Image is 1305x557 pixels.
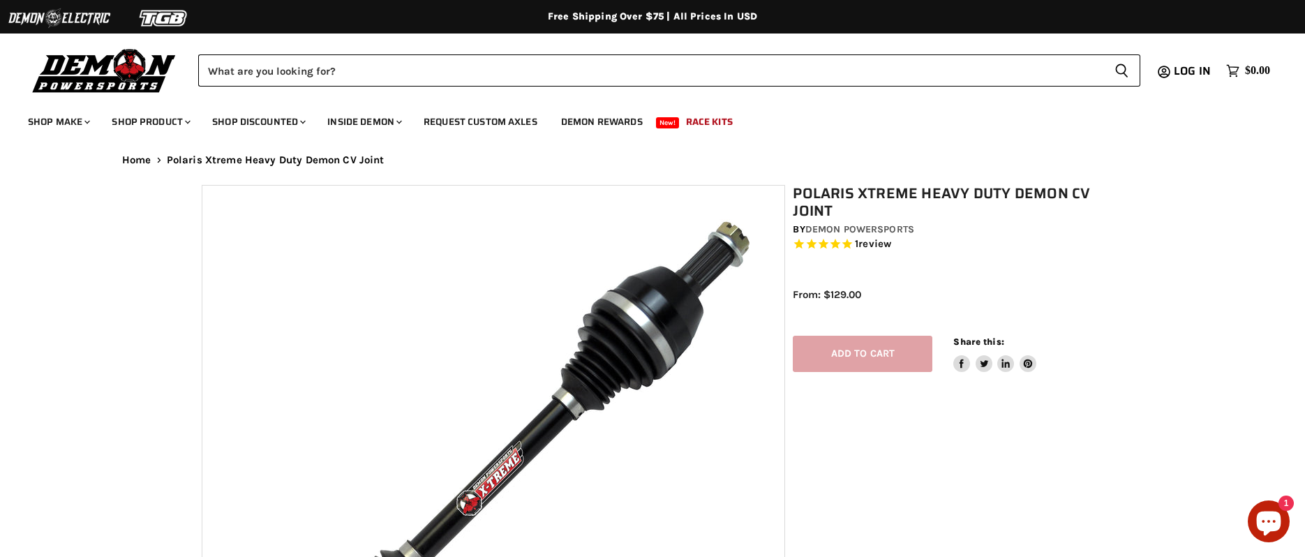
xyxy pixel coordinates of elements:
[953,336,1004,347] span: Share this:
[167,154,385,166] span: Polaris Xtreme Heavy Duty Demon CV Joint
[953,336,1036,373] aside: Share this:
[198,54,1103,87] input: Search
[805,223,914,235] a: Demon Powersports
[7,5,112,31] img: Demon Electric Logo 2
[1245,64,1270,77] span: $0.00
[17,107,98,136] a: Shop Make
[94,10,1211,23] div: Free Shipping Over $75 | All Prices In USD
[676,107,743,136] a: Race Kits
[1168,65,1219,77] a: Log in
[793,222,1111,237] div: by
[855,238,891,251] span: 1 reviews
[202,107,314,136] a: Shop Discounted
[1103,54,1140,87] button: Search
[94,154,1211,166] nav: Breadcrumbs
[1219,61,1277,81] a: $0.00
[317,107,410,136] a: Inside Demon
[656,117,680,128] span: New!
[17,102,1267,136] ul: Main menu
[551,107,653,136] a: Demon Rewards
[122,154,151,166] a: Home
[413,107,548,136] a: Request Custom Axles
[112,5,216,31] img: TGB Logo 2
[793,288,861,301] span: From: $129.00
[1244,500,1294,546] inbox-online-store-chat: Shopify online store chat
[1174,62,1211,80] span: Log in
[198,54,1140,87] form: Product
[28,45,181,95] img: Demon Powersports
[101,107,199,136] a: Shop Product
[793,237,1111,252] span: Rated 5.0 out of 5 stars 1 reviews
[858,238,891,251] span: review
[793,185,1111,220] h1: Polaris Xtreme Heavy Duty Demon CV Joint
